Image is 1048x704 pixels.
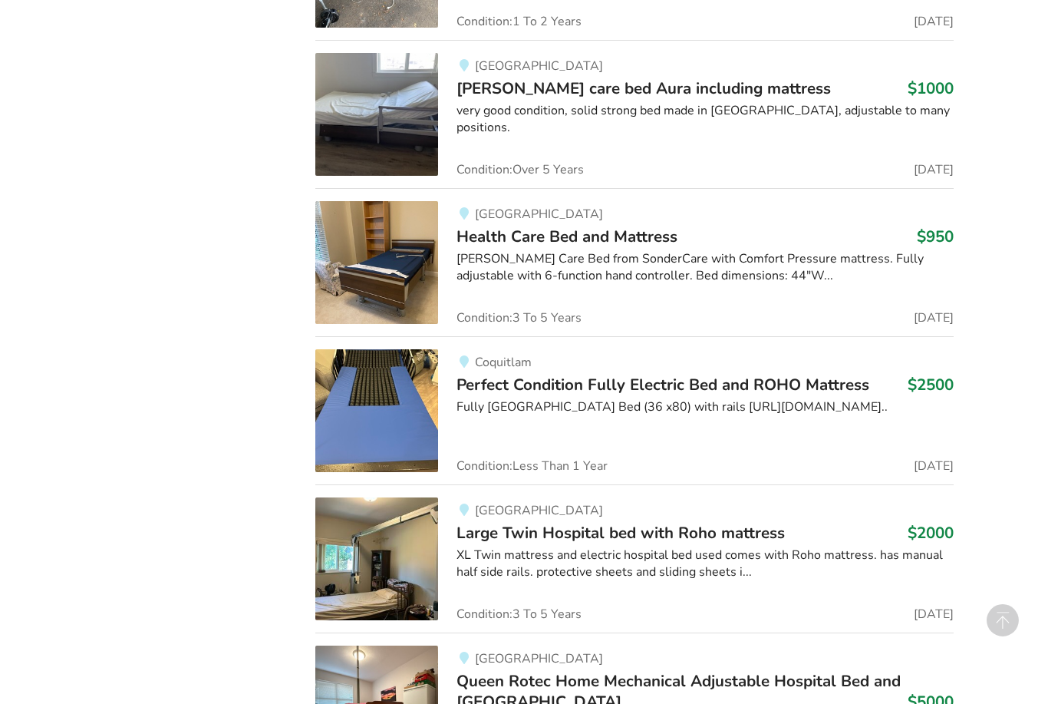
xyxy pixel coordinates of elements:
[456,78,831,99] span: [PERSON_NAME] care bed Aura including mattress
[456,102,953,137] div: very good condition, solid strong bed made in [GEOGRAPHIC_DATA], adjustable to many positions.
[456,398,953,416] div: Fully [GEOGRAPHIC_DATA] Bed (36 x80) with rails [URL][DOMAIN_NAME]..
[315,40,953,188] a: bedroom equipment-malsch care bed aura including mattress[GEOGRAPHIC_DATA][PERSON_NAME] care bed ...
[914,608,954,620] span: [DATE]
[315,497,438,620] img: bedroom equipment-large twin hospital bed with roho mattress
[315,484,953,633] a: bedroom equipment-large twin hospital bed with roho mattress [GEOGRAPHIC_DATA]Large Twin Hospital...
[914,15,954,28] span: [DATE]
[315,201,438,324] img: bedroom equipment-health care bed and mattress
[456,374,869,395] span: Perfect Condition Fully Electric Bed and ROHO Mattress
[908,523,954,543] h3: $2000
[475,650,603,667] span: [GEOGRAPHIC_DATA]
[315,349,438,472] img: bedroom equipment-perfect condition fully electric bed and roho mattress
[475,502,603,519] span: [GEOGRAPHIC_DATA]
[456,250,953,286] div: [PERSON_NAME] Care Bed from SonderCare with Comfort Pressure mattress. Fully adjustable with 6-fu...
[475,354,532,371] span: Coquitlam
[456,547,953,582] div: XL Twin mattress and electric hospital bed used comes with Roho mattress. has manual half side ra...
[456,15,582,28] span: Condition: 1 To 2 Years
[914,312,954,324] span: [DATE]
[456,460,608,472] span: Condition: Less Than 1 Year
[456,164,584,176] span: Condition: Over 5 Years
[315,188,953,336] a: bedroom equipment-health care bed and mattress[GEOGRAPHIC_DATA]Health Care Bed and Mattress$950[P...
[914,460,954,472] span: [DATE]
[908,78,954,98] h3: $1000
[315,336,953,484] a: bedroom equipment-perfect condition fully electric bed and roho mattressCoquitlamPerfect Conditio...
[475,206,603,223] span: [GEOGRAPHIC_DATA]
[908,375,954,395] h3: $2500
[914,164,954,176] span: [DATE]
[315,53,438,176] img: bedroom equipment-malsch care bed aura including mattress
[917,226,954,246] h3: $950
[456,226,677,247] span: Health Care Bed and Mattress
[456,522,785,544] span: Large Twin Hospital bed with Roho mattress
[456,312,582,324] span: Condition: 3 To 5 Years
[456,608,582,620] span: Condition: 3 To 5 Years
[475,58,603,74] span: [GEOGRAPHIC_DATA]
